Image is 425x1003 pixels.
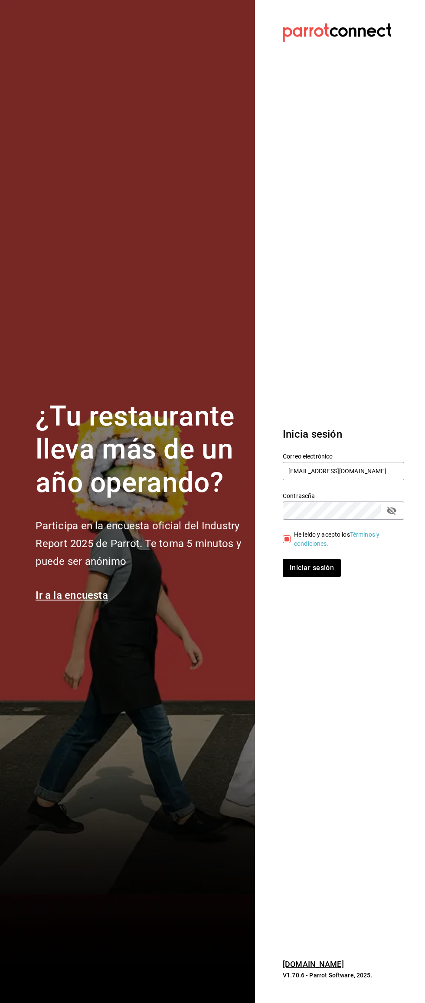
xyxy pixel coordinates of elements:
h3: Inicia sesión [283,426,404,442]
button: Iniciar sesión [283,559,341,577]
a: [DOMAIN_NAME] [283,960,344,969]
label: Contraseña [283,492,404,498]
a: Términos y condiciones. [294,531,379,547]
p: V1.70.6 - Parrot Software, 2025. [283,971,404,980]
h2: Participa en la encuesta oficial del Industry Report 2025 de Parrot. Te toma 5 minutos y puede se... [36,517,245,570]
div: He leído y acepto los [294,530,397,548]
label: Correo electrónico [283,453,404,459]
input: Ingresa tu correo electrónico [283,462,404,480]
a: Ir a la encuesta [36,589,108,601]
h1: ¿Tu restaurante lleva más de un año operando? [36,400,245,500]
button: passwordField [384,503,399,518]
